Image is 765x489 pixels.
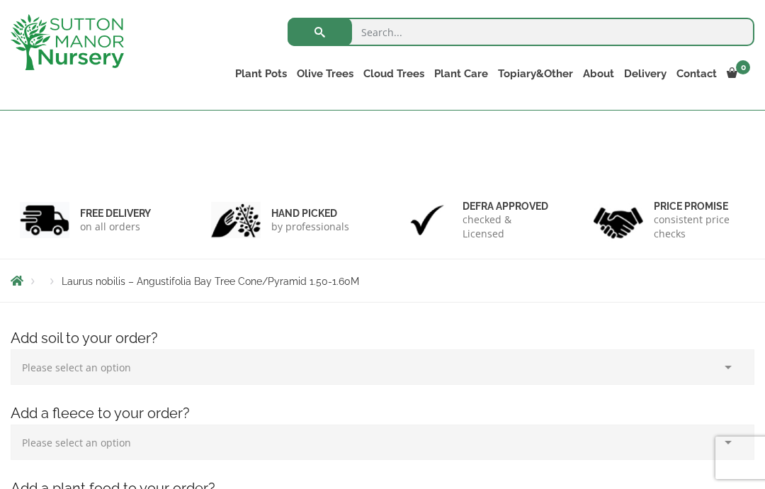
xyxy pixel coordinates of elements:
[11,14,124,70] img: logo
[736,60,750,74] span: 0
[463,213,554,241] p: checked & Licensed
[671,64,722,84] a: Contact
[80,220,151,234] p: on all orders
[62,276,359,287] span: Laurus nobilis – Angustifolia Bay Tree Cone/Pyramid 1.50-1.60M
[429,64,493,84] a: Plant Care
[402,202,452,238] img: 3.jpg
[20,202,69,238] img: 1.jpg
[493,64,578,84] a: Topiary&Other
[358,64,429,84] a: Cloud Trees
[594,198,643,242] img: 4.jpg
[271,220,349,234] p: by professionals
[211,202,261,238] img: 2.jpg
[288,18,754,46] input: Search...
[80,207,151,220] h6: FREE DELIVERY
[578,64,619,84] a: About
[271,207,349,220] h6: hand picked
[11,275,754,286] nav: Breadcrumbs
[654,213,745,241] p: consistent price checks
[463,200,554,213] h6: Defra approved
[619,64,671,84] a: Delivery
[230,64,292,84] a: Plant Pots
[654,200,745,213] h6: Price promise
[292,64,358,84] a: Olive Trees
[722,64,754,84] a: 0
